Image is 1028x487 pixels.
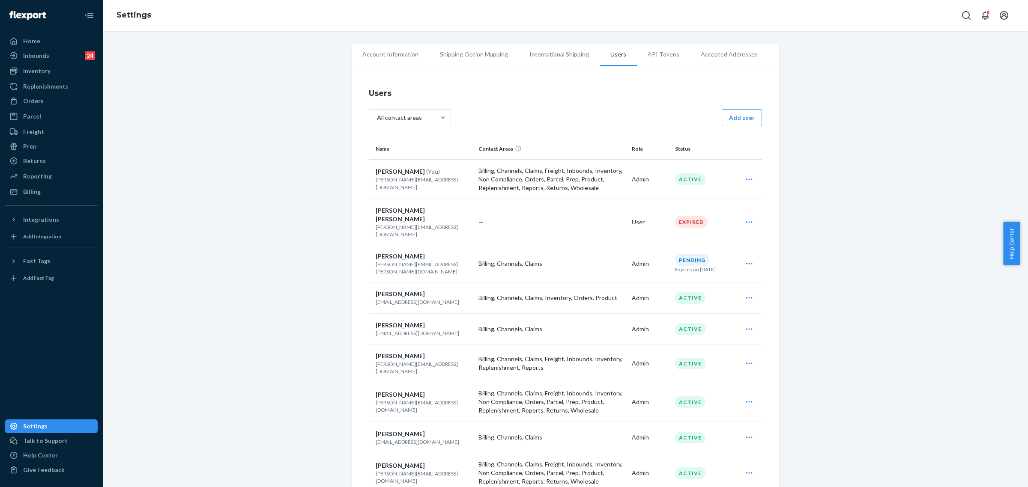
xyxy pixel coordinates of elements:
[376,360,472,375] p: [PERSON_NAME][EMAIL_ADDRESS][DOMAIN_NAME]
[23,466,65,474] div: Give Feedback
[5,169,98,183] a: Reporting
[628,139,672,159] th: Role
[5,230,98,243] a: Add Integration
[637,44,690,65] li: API Tokens
[376,207,425,223] span: [PERSON_NAME] [PERSON_NAME]
[738,429,760,446] div: Open user actions
[738,171,760,188] div: Open user actions
[9,11,46,20] img: Flexport logo
[376,430,425,437] span: [PERSON_NAME]
[5,448,98,462] a: Help Center
[628,345,672,382] td: Admin
[5,419,98,433] a: Settings
[675,266,716,273] p: Expires on [DATE]
[376,223,472,238] p: [PERSON_NAME][EMAIL_ADDRESS][DOMAIN_NAME]
[23,172,52,181] div: Reporting
[600,44,637,66] li: Users
[5,140,98,153] a: Prep
[675,396,705,408] div: Active
[628,422,672,453] td: Admin
[376,298,472,306] p: [EMAIL_ADDRESS][DOMAIN_NAME]
[628,199,672,245] td: User
[478,325,625,333] p: Billing, Channels, Claims
[376,330,472,337] p: [EMAIL_ADDRESS][DOMAIN_NAME]
[23,157,46,165] div: Returns
[23,67,51,75] div: Inventory
[628,282,672,314] td: Admin
[478,389,625,415] p: Billing, Channels, Claims, Freight, Inbounds, Inventory, Non Compliance, Orders, Parcel, Prep, Pr...
[377,113,422,122] div: All contact areas
[5,64,98,78] a: Inventory
[376,462,425,469] span: [PERSON_NAME]
[23,82,69,91] div: Replenishments
[376,252,425,260] span: [PERSON_NAME]
[376,470,472,484] p: [PERSON_NAME][EMAIL_ADDRESS][DOMAIN_NAME]
[23,437,68,445] div: Talk to Support
[376,321,425,329] span: [PERSON_NAME]
[376,290,425,297] span: [PERSON_NAME]
[478,259,625,268] p: Billing, Channels, Claims
[23,422,48,431] div: Settings
[675,292,705,303] div: Active
[110,3,158,28] ol: breadcrumbs
[690,44,768,65] li: Accepted Addresses
[478,166,625,192] p: Billing, Channels, Claims, Freight, Inbounds, Inventory, Non Compliance, Orders, Parcel, Prep, Pr...
[23,274,54,282] div: Add Fast Tag
[5,254,98,268] button: Fast Tags
[5,271,98,285] a: Add Fast Tag
[675,216,708,228] div: Expired
[5,125,98,139] a: Freight
[675,173,705,185] div: Active
[376,176,472,190] p: [PERSON_NAME][EMAIL_ADDRESS][DOMAIN_NAME]
[675,254,709,266] div: Pending
[376,168,425,175] span: [PERSON_NAME]
[5,34,98,48] a: Home
[23,112,41,121] div: Parcel
[628,245,672,282] td: Admin
[995,7,1013,24] button: Open account menu
[478,460,625,486] p: Billing, Channels, Claims, Freight, Inbounds, Inventory, Non Compliance, Orders, Parcel, Prep, Pr...
[5,463,98,477] button: Give Feedback
[1003,222,1020,265] button: Help Center
[23,187,41,196] div: Billing
[23,142,36,151] div: Prep
[369,139,475,159] th: Name
[5,185,98,199] a: Billing
[738,321,760,338] div: Open user actions
[23,451,58,460] div: Help Center
[738,393,760,410] div: Open user actions
[23,233,61,240] div: Add Integration
[738,355,760,372] div: Open user actions
[519,44,600,65] li: International Shipping
[5,80,98,93] a: Replenishments
[376,352,425,359] span: [PERSON_NAME]
[478,355,625,372] p: Billing, Channels, Claims, Freight, Inbounds, Inventory, Replenishment, Reports
[352,44,429,65] li: Account Information
[426,168,440,175] span: (You)
[738,255,760,272] div: Open user actions
[23,257,51,265] div: Fast Tags
[23,215,59,224] div: Integrations
[672,139,735,159] th: Status
[81,7,98,24] button: Close Navigation
[5,110,98,123] a: Parcel
[675,323,705,335] div: Active
[23,37,40,45] div: Home
[478,218,484,226] span: —
[369,88,762,99] h4: Users
[738,289,760,306] div: Open user actions
[5,154,98,168] a: Returns
[85,51,95,60] div: 24
[23,51,49,60] div: Inbounds
[722,109,762,126] button: Add user
[5,434,98,448] button: Talk to Support
[478,294,625,302] p: Billing, Channels, Claims, Inventory, Orders, Product
[675,432,705,443] div: Active
[376,438,472,445] p: [EMAIL_ADDRESS][DOMAIN_NAME]
[23,128,44,136] div: Freight
[376,261,472,275] p: [PERSON_NAME][EMAIL_ADDRESS][PERSON_NAME][DOMAIN_NAME]
[958,7,975,24] button: Open Search Box
[675,467,705,479] div: Active
[628,159,672,199] td: Admin
[23,97,44,105] div: Orders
